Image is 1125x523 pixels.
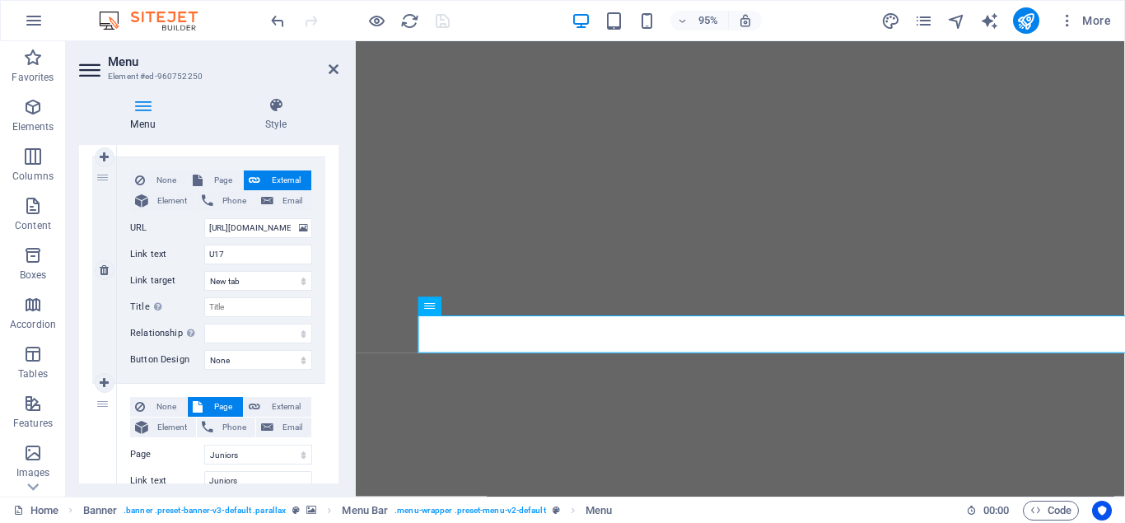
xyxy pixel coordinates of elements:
[268,11,287,30] button: undo
[342,501,388,521] span: Click to select. Double-click to edit
[980,12,999,30] i: AI Writer
[244,397,311,417] button: External
[130,245,204,264] label: Link text
[881,12,900,30] i: Design (Ctrl+Alt+Y)
[983,501,1009,521] span: 00 00
[208,170,238,190] span: Page
[306,506,316,515] i: This element contains a background
[394,501,545,521] span: . menu-wrapper .preset-menu-v2-default
[130,350,204,370] label: Button Design
[399,11,419,30] button: reload
[150,170,182,190] span: None
[268,12,287,30] i: Undo: Change menu items (Ctrl+Z)
[204,471,312,491] input: Link text...
[292,506,300,515] i: This element is a customizable preset
[1059,12,1111,29] span: More
[16,466,50,479] p: Images
[10,318,56,331] p: Accordion
[130,297,204,317] label: Title
[124,501,286,521] span: . banner .preset-banner-v3-default .parallax
[188,397,243,417] button: Page
[208,397,238,417] span: Page
[130,418,196,437] button: Element
[1016,12,1035,30] i: Publish
[947,11,967,30] button: navigator
[12,71,54,84] p: Favorites
[153,418,191,437] span: Element
[197,191,255,211] button: Phone
[256,418,311,437] button: Email
[670,11,729,30] button: 95%
[213,97,338,132] h4: Style
[256,191,311,211] button: Email
[15,219,51,232] p: Content
[130,191,196,211] button: Element
[1030,501,1071,521] span: Code
[966,501,1010,521] h6: Session time
[1023,501,1079,521] button: Code
[83,501,118,521] span: Click to select. Double-click to edit
[265,397,306,417] span: External
[130,170,187,190] button: None
[1013,7,1039,34] button: publish
[13,417,53,430] p: Features
[130,324,204,343] label: Relationship
[980,11,1000,30] button: text_generator
[79,97,213,132] h4: Menu
[20,269,47,282] p: Boxes
[83,501,613,521] nav: breadcrumb
[130,445,204,465] label: Page
[244,170,311,190] button: External
[204,297,312,317] input: Title
[218,418,250,437] span: Phone
[95,11,218,30] img: Editor Logo
[12,120,54,133] p: Elements
[204,218,312,238] input: URL...
[12,170,54,183] p: Columns
[13,501,58,521] a: Click to cancel selection. Double-click to open Pages
[1092,501,1112,521] button: Usercentrics
[1053,7,1118,34] button: More
[695,11,721,30] h6: 95%
[130,397,187,417] button: None
[586,501,612,521] span: Click to select. Double-click to edit
[553,506,560,515] i: This element is a customizable preset
[914,11,934,30] button: pages
[278,191,306,211] span: Email
[400,12,419,30] i: Reload page
[18,367,48,381] p: Tables
[150,397,182,417] span: None
[947,12,966,30] i: Navigator
[278,418,306,437] span: Email
[130,218,204,238] label: URL
[153,191,191,211] span: Element
[218,191,250,211] span: Phone
[130,271,204,291] label: Link target
[914,12,933,30] i: Pages (Ctrl+Alt+S)
[881,11,901,30] button: design
[204,245,312,264] input: Link text...
[130,471,204,491] label: Link text
[108,69,306,84] h3: Element #ed-960752250
[108,54,338,69] h2: Menu
[197,418,255,437] button: Phone
[188,170,243,190] button: Page
[995,504,997,516] span: :
[265,170,306,190] span: External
